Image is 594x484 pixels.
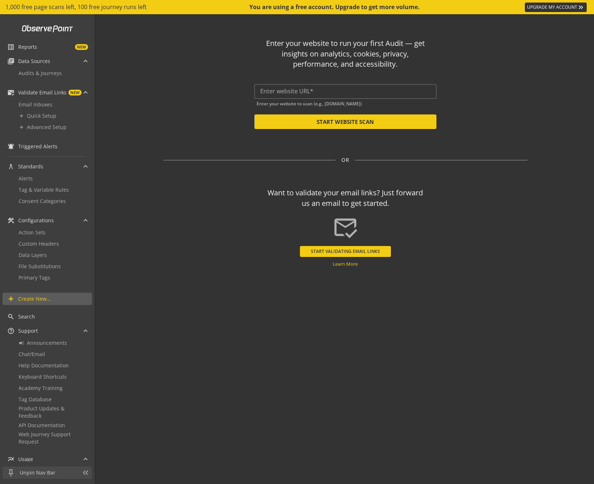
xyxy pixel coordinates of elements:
[3,99,92,138] div: Validate Email LinksNEW
[19,101,52,108] span: Email Inboxes
[27,339,67,346] span: Announcements
[19,385,63,391] span: Academy Training
[254,114,436,129] button: START WEBSITE SCAN
[333,215,358,240] mat-icon: mark_email_read
[18,163,43,170] span: Standards
[3,160,92,173] mat-expansion-panel-header: Standards
[3,293,92,305] a: Create New...
[18,143,58,150] span: Triggered Alerts
[3,453,92,465] mat-expansion-panel-header: Usage
[7,217,15,224] mat-icon: construction
[19,373,67,380] span: Keyboard Shortcuts
[7,89,15,96] mat-icon: mark_email_read
[264,38,426,70] div: Enter your website to run your first Audit — get insights on analytics, cookies, privacy, perform...
[7,327,15,335] mat-icon: help_outline
[18,89,67,96] span: Validate Email Links
[260,88,431,95] input: Enter website URL*
[19,431,71,445] span: Web Journey Support Request
[525,3,587,12] a: UPGRADE MY ACCOUNT
[300,246,391,257] button: START VALIDATING EMAIL LINKS
[3,41,92,53] a: ReportsNEW
[341,156,349,164] span: OR
[264,188,426,208] div: Want to validate your email links? Just forward us an email to get started.
[19,175,33,182] span: Alerts
[7,43,15,51] mat-icon: list_alt
[19,263,61,270] span: File Substitutions
[7,295,15,302] mat-icon: add
[19,422,65,429] span: API Documentation
[3,55,92,67] mat-expansion-panel-header: Data Sources
[20,469,78,476] span: Unpin Nav Bar
[27,124,67,130] span: Advanced Setup
[3,86,92,99] mat-expansion-panel-header: Validate Email LinksNEW
[19,113,24,119] mat-icon: add
[7,456,15,463] mat-icon: multiline_chart
[3,140,92,153] a: Triggered Alerts
[19,405,64,419] span: Product Updates & Feedback
[3,227,92,289] div: Configurations
[18,217,54,224] span: Configurations
[5,3,147,11] span: 1,000 free page scans left, 100 free journey runs left
[19,362,69,369] span: Help Documentation
[18,313,35,320] span: Search
[19,251,47,258] span: Data Layers
[19,340,24,346] mat-icon: campaign_outline
[7,58,15,65] mat-icon: library_books
[7,163,15,170] mat-icon: architecture
[3,325,92,337] mat-expansion-panel-header: Support
[7,313,15,320] mat-icon: search
[19,351,45,358] span: Chat/Email
[19,186,69,193] span: Tag & Variable Rules
[19,124,24,130] mat-icon: add
[19,229,45,236] span: Action Sets
[18,295,51,302] span: Create New...
[3,337,92,451] div: Support
[19,198,66,204] span: Consent Categories
[7,143,15,150] mat-icon: notifications_active
[27,112,56,119] span: Quick Setup
[19,396,52,403] span: Tag Database
[577,4,585,11] mat-icon: keyboard_double_arrow_right
[3,311,92,323] a: Search
[333,261,358,267] a: Learn More
[3,67,92,85] div: Data Sources
[19,274,50,281] span: Primary Tags
[68,90,82,95] span: NEW
[18,456,33,463] span: Usage
[18,327,38,335] span: Support
[19,70,62,77] span: Audits & Journeys
[3,173,92,212] div: Standards
[75,44,88,50] span: NEW
[3,214,92,227] mat-expansion-panel-header: Configurations
[18,58,50,65] span: Data Sources
[19,240,59,247] span: Custom Headers
[249,3,420,11] div: You are using a free account. Upgrade to get more volume.
[18,43,37,51] span: Reports
[257,99,362,106] mat-hint: Enter your website to scan (e.g., [DOMAIN_NAME])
